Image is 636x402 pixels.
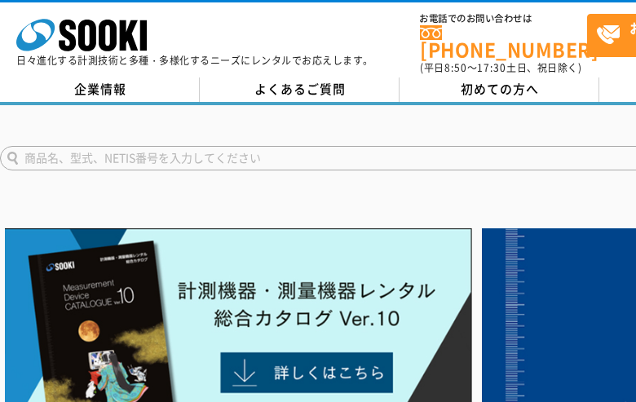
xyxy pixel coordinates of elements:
a: よくあるご質問 [200,77,400,102]
span: 8:50 [444,60,467,75]
span: (平日 ～ 土日、祝日除く) [420,60,581,75]
a: 初めての方へ [400,77,599,102]
span: 初めての方へ [461,80,539,98]
p: 日々進化する計測技術と多種・多様化するニーズにレンタルでお応えします。 [16,55,373,65]
span: お電話でのお問い合わせは [420,14,587,24]
a: [PHONE_NUMBER] [420,25,587,59]
span: 17:30 [477,60,506,75]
